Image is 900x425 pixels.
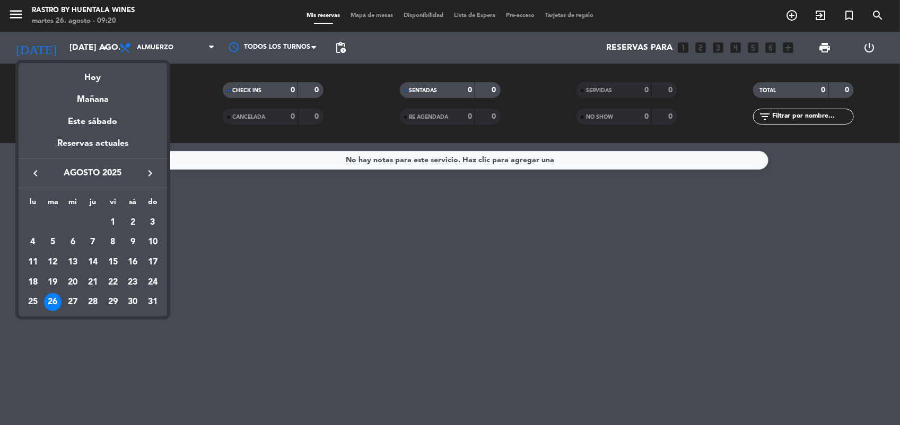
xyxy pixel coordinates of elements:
th: miércoles [63,196,83,212]
td: 8 de agosto de 2025 [103,232,123,252]
td: 20 de agosto de 2025 [63,272,83,293]
td: 31 de agosto de 2025 [143,293,163,313]
div: 29 [104,293,122,311]
div: Hoy [19,63,167,85]
div: 6 [64,233,82,251]
div: 12 [44,253,62,271]
div: 2 [124,214,142,232]
td: 28 de agosto de 2025 [83,293,103,313]
i: keyboard_arrow_right [144,167,156,180]
td: 27 de agosto de 2025 [63,293,83,313]
div: 5 [44,233,62,251]
div: 9 [124,233,142,251]
div: Reservas actuales [19,137,167,158]
div: 11 [24,253,42,271]
td: 9 de agosto de 2025 [123,232,143,252]
span: agosto 2025 [45,166,141,180]
div: 17 [144,253,162,271]
td: 14 de agosto de 2025 [83,252,103,272]
th: viernes [103,196,123,212]
td: 5 de agosto de 2025 [43,232,63,252]
td: 3 de agosto de 2025 [143,212,163,233]
div: 20 [64,273,82,291]
td: 13 de agosto de 2025 [63,252,83,272]
td: 11 de agosto de 2025 [23,252,43,272]
td: 18 de agosto de 2025 [23,272,43,293]
th: jueves [83,196,103,212]
div: Mañana [19,85,167,107]
th: martes [43,196,63,212]
td: 1 de agosto de 2025 [103,212,123,233]
div: 19 [44,273,62,291]
div: 31 [144,293,162,311]
div: 30 [124,293,142,311]
div: 21 [84,273,102,291]
div: 26 [44,293,62,311]
td: 25 de agosto de 2025 [23,293,43,313]
div: 3 [144,214,162,232]
th: lunes [23,196,43,212]
td: 4 de agosto de 2025 [23,232,43,252]
td: 30 de agosto de 2025 [123,293,143,313]
td: 15 de agosto de 2025 [103,252,123,272]
div: Este sábado [19,107,167,137]
td: 16 de agosto de 2025 [123,252,143,272]
div: 8 [104,233,122,251]
div: 25 [24,293,42,311]
div: 27 [64,293,82,311]
button: keyboard_arrow_left [26,166,45,180]
td: 21 de agosto de 2025 [83,272,103,293]
div: 28 [84,293,102,311]
i: keyboard_arrow_left [29,167,42,180]
div: 4 [24,233,42,251]
td: 2 de agosto de 2025 [123,212,143,233]
td: AGO. [23,212,103,233]
td: 29 de agosto de 2025 [103,293,123,313]
button: keyboard_arrow_right [141,166,160,180]
div: 23 [124,273,142,291]
div: 15 [104,253,122,271]
td: 7 de agosto de 2025 [83,232,103,252]
td: 22 de agosto de 2025 [103,272,123,293]
td: 23 de agosto de 2025 [123,272,143,293]
div: 7 [84,233,102,251]
div: 14 [84,253,102,271]
td: 19 de agosto de 2025 [43,272,63,293]
div: 10 [144,233,162,251]
div: 1 [104,214,122,232]
div: 16 [124,253,142,271]
td: 24 de agosto de 2025 [143,272,163,293]
td: 6 de agosto de 2025 [63,232,83,252]
td: 10 de agosto de 2025 [143,232,163,252]
th: sábado [123,196,143,212]
td: 12 de agosto de 2025 [43,252,63,272]
div: 18 [24,273,42,291]
th: domingo [143,196,163,212]
div: 24 [144,273,162,291]
div: 13 [64,253,82,271]
td: 17 de agosto de 2025 [143,252,163,272]
td: 26 de agosto de 2025 [43,293,63,313]
div: 22 [104,273,122,291]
